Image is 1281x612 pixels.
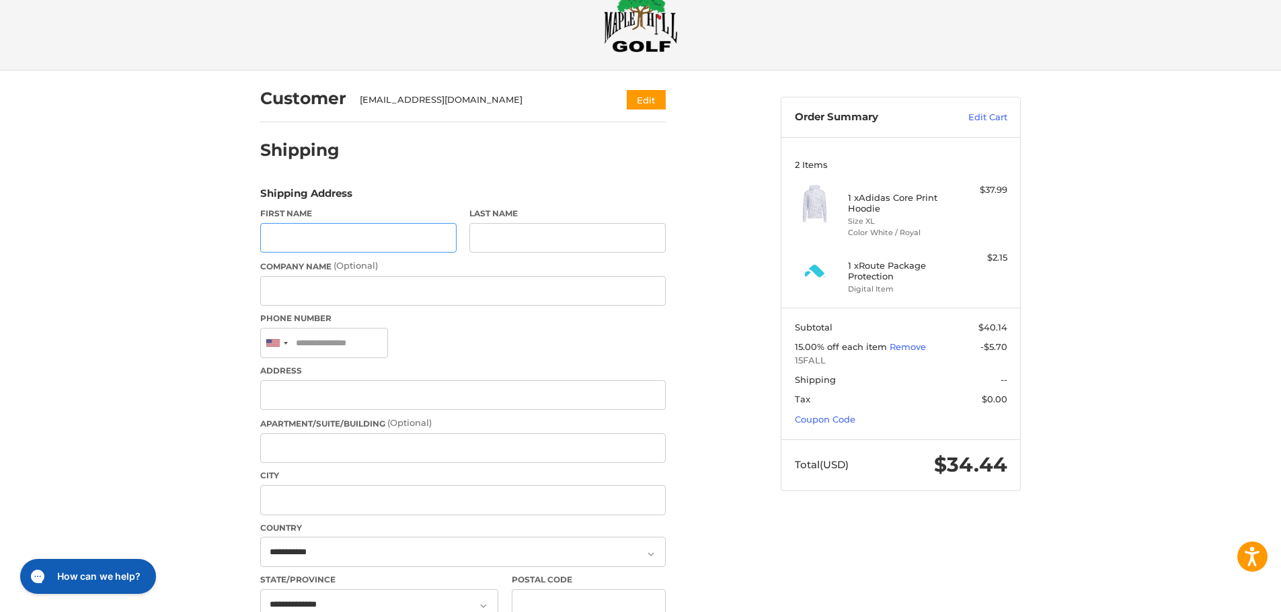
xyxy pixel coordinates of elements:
span: Total (USD) [795,458,849,471]
iframe: Gorgias live chat messenger [13,554,160,599]
span: $34.44 [934,452,1007,477]
label: Last Name [469,208,666,220]
div: [EMAIL_ADDRESS][DOMAIN_NAME] [360,93,601,107]
span: Shipping [795,374,836,385]
h2: Shipping [260,140,340,161]
span: 15.00% off each item [795,341,890,352]
span: -$5.70 [980,341,1007,352]
label: State/Province [260,574,498,586]
h3: Order Summary [795,111,939,124]
small: (Optional) [334,260,378,271]
li: Size XL [848,216,951,227]
button: Edit [627,90,666,110]
span: $0.00 [982,394,1007,404]
legend: Shipping Address [260,186,352,208]
span: -- [1001,374,1007,385]
a: Edit Cart [939,111,1007,124]
h4: 1 x Route Package Protection [848,260,951,282]
a: Remove [890,341,926,352]
span: Subtotal [795,322,832,333]
label: Country [260,522,666,534]
span: 15FALL [795,354,1007,367]
h2: Customer [260,88,346,109]
label: Company Name [260,259,666,273]
li: Digital Item [848,283,951,295]
label: Phone Number [260,312,666,324]
a: Coupon Code [795,414,855,425]
label: First Name [260,208,457,220]
h3: 2 Items [795,159,1007,170]
div: $2.15 [954,251,1007,265]
small: (Optional) [387,417,432,428]
label: Address [260,365,666,377]
div: United States: +1 [261,329,292,357]
label: Postal Code [512,574,666,586]
h4: 1 x Adidas Core Print Hoodie [848,192,951,214]
label: Apartment/Suite/Building [260,417,666,430]
li: Color White / Royal [848,227,951,238]
span: Tax [795,394,810,404]
div: $37.99 [954,183,1007,197]
label: City [260,470,666,482]
span: $40.14 [978,322,1007,333]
